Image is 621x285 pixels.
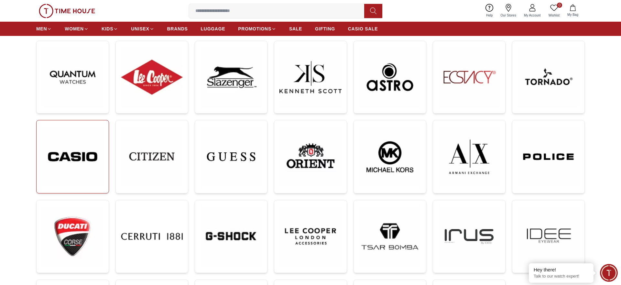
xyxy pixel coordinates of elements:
a: Our Stores [497,3,520,19]
img: ... [438,126,500,188]
img: ... [279,205,341,267]
img: ... [438,46,500,108]
span: SALE [289,26,302,32]
span: LUGGAGE [201,26,225,32]
span: Help [484,13,496,18]
a: Help [482,3,497,19]
img: ... [42,46,103,108]
img: ... [279,126,341,188]
img: ... [39,4,95,18]
span: 0 [557,3,562,8]
img: ... [200,46,262,108]
img: ... [200,126,262,188]
img: ... [279,46,341,108]
a: WOMEN [65,23,89,35]
span: My Bag [565,12,581,17]
span: MEN [36,26,47,32]
img: ... [517,205,579,267]
p: Talk to our watch expert! [534,274,589,279]
span: PROMOTIONS [238,26,271,32]
div: Hey there! [534,267,589,273]
img: ... [42,126,103,188]
span: BRANDS [167,26,188,32]
img: ... [359,205,421,267]
span: GIFTING [315,26,335,32]
span: WOMEN [65,26,84,32]
a: KIDS [102,23,118,35]
img: ... [359,46,421,108]
a: CASIO SALE [348,23,378,35]
img: ... [517,126,579,188]
img: ... [121,205,183,267]
a: BRANDS [167,23,188,35]
a: PROMOTIONS [238,23,276,35]
img: ... [121,46,183,108]
img: ... [121,126,183,187]
span: Wishlist [546,13,562,18]
button: My Bag [563,3,582,18]
img: ... [42,205,103,268]
a: SALE [289,23,302,35]
a: MEN [36,23,52,35]
a: LUGGAGE [201,23,225,35]
img: ... [438,205,500,267]
span: CASIO SALE [348,26,378,32]
a: UNISEX [131,23,154,35]
a: GIFTING [315,23,335,35]
span: UNISEX [131,26,149,32]
div: Chat Widget [600,264,618,282]
span: My Account [521,13,543,18]
img: ... [200,205,262,267]
a: 0Wishlist [545,3,563,19]
img: ... [359,126,421,188]
span: Our Stores [498,13,519,18]
span: KIDS [102,26,113,32]
img: ... [517,46,579,108]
